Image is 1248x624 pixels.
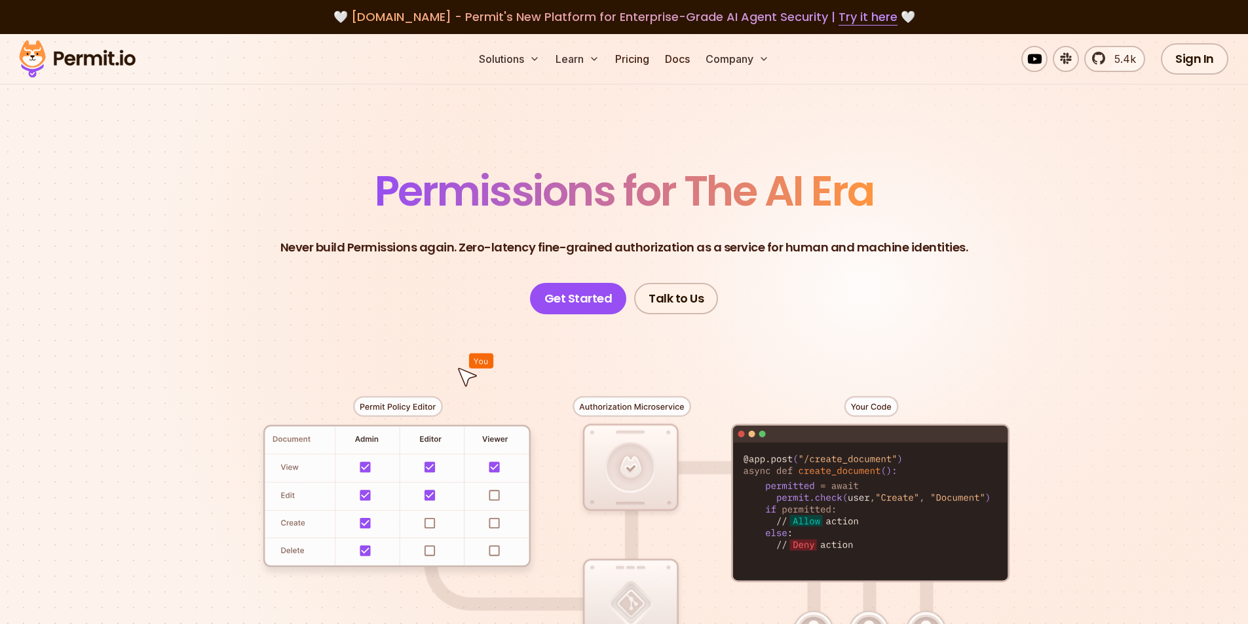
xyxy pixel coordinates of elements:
div: 🤍 🤍 [31,8,1217,26]
a: 5.4k [1084,46,1145,72]
span: Permissions for The AI Era [375,162,874,220]
span: 5.4k [1106,51,1136,67]
button: Company [700,46,774,72]
a: Docs [660,46,695,72]
p: Never build Permissions again. Zero-latency fine-grained authorization as a service for human and... [280,238,968,257]
a: Sign In [1161,43,1228,75]
a: Get Started [530,283,627,314]
a: Try it here [839,9,898,26]
img: Permit logo [13,37,142,81]
button: Solutions [474,46,545,72]
a: Talk to Us [634,283,718,314]
span: [DOMAIN_NAME] - Permit's New Platform for Enterprise-Grade AI Agent Security | [351,9,898,25]
button: Learn [550,46,605,72]
a: Pricing [610,46,654,72]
